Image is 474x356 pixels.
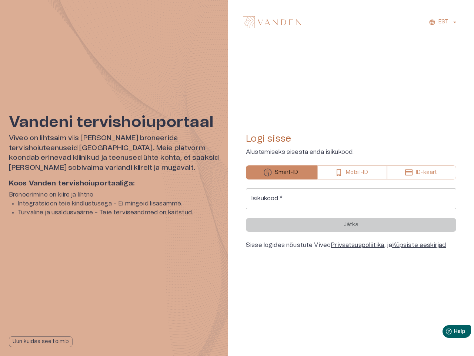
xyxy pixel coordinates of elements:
[246,241,456,250] div: Sisse logides nõustute Viveo , ja
[246,133,456,145] h4: Logi sisse
[428,17,459,27] button: EST
[243,16,301,28] img: Vanden logo
[9,336,73,347] button: Uuri kuidas see toimib
[331,242,384,248] a: Privaatsuspoliitika
[392,242,446,248] a: Küpsiste eeskirjad
[246,165,317,179] button: Smart-ID
[13,338,69,346] p: Uuri kuidas see toimib
[387,165,456,179] button: ID-kaart
[317,165,387,179] button: Mobiil-ID
[346,169,368,177] p: Mobiil-ID
[416,169,437,177] p: ID-kaart
[416,322,474,343] iframe: Help widget launcher
[438,18,448,26] p: EST
[275,169,298,177] p: Smart-ID
[246,148,456,156] p: Alustamiseks sisesta enda isikukood.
